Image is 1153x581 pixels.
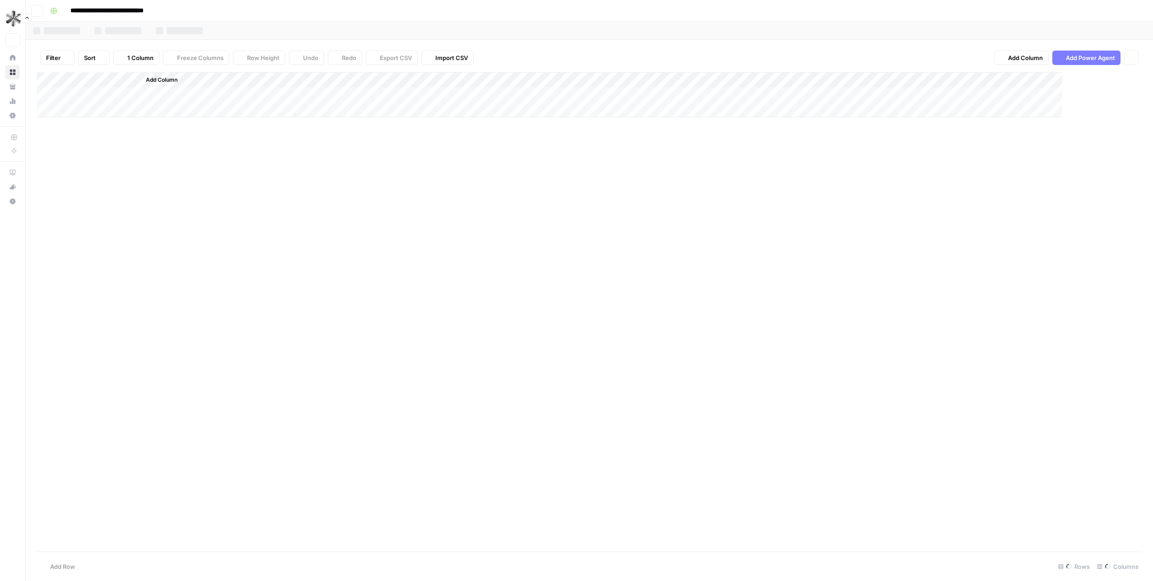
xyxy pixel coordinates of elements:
[5,51,20,65] a: Home
[233,51,285,65] button: Row Height
[247,53,280,62] span: Row Height
[5,65,20,79] a: Browse
[342,53,356,62] span: Redo
[177,53,224,62] span: Freeze Columns
[328,51,362,65] button: Redo
[1055,559,1093,574] div: Rows
[146,76,177,84] span: Add Column
[113,51,159,65] button: 1 Column
[289,51,324,65] button: Undo
[6,180,19,194] div: What's new?
[380,53,412,62] span: Export CSV
[40,51,75,65] button: Filter
[421,51,474,65] button: Import CSV
[5,94,20,108] a: Usage
[50,562,75,571] span: Add Row
[37,559,80,574] button: Add Row
[163,51,229,65] button: Freeze Columns
[134,74,181,86] button: Add Column
[994,51,1049,65] button: Add Column
[5,79,20,94] a: Your Data
[1066,53,1115,62] span: Add Power Agent
[5,194,20,209] button: Help + Support
[435,53,468,62] span: Import CSV
[5,180,20,194] button: What's new?
[127,53,154,62] span: 1 Column
[366,51,418,65] button: Export CSV
[1093,559,1142,574] div: Columns
[46,53,61,62] span: Filter
[84,53,96,62] span: Sort
[1052,51,1120,65] button: Add Power Agent
[78,51,110,65] button: Sort
[5,7,20,30] button: Workspace: Stainless
[303,53,318,62] span: Undo
[5,165,20,180] a: AirOps Academy
[5,10,22,27] img: Stainless Logo
[5,108,20,123] a: Settings
[1008,53,1043,62] span: Add Column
